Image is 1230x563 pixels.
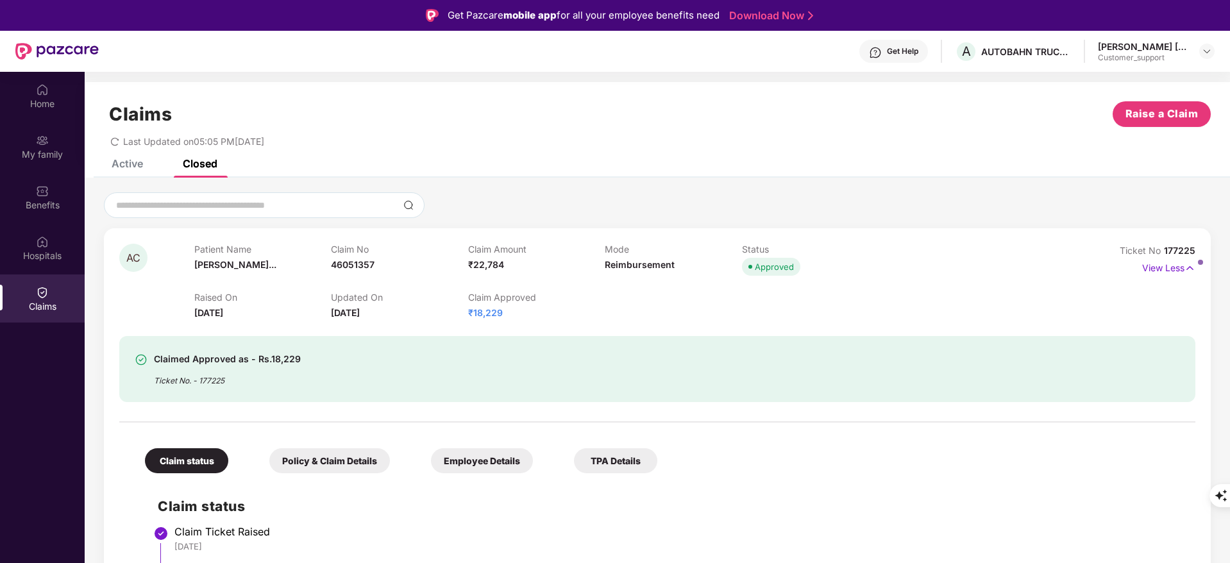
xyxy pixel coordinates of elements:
[154,367,301,387] div: Ticket No. - 177225
[1164,245,1195,256] span: 177225
[869,46,882,59] img: svg+xml;base64,PHN2ZyBpZD0iSGVscC0zMngzMiIgeG1sbnM9Imh0dHA6Ly93d3cudzMub3JnLzIwMDAvc3ZnIiB3aWR0aD...
[1184,261,1195,275] img: svg+xml;base64,PHN2ZyB4bWxucz0iaHR0cDovL3d3dy53My5vcmcvMjAwMC9zdmciIHdpZHRoPSIxNyIgaGVpZ2h0PSIxNy...
[194,244,332,255] p: Patient Name
[887,46,918,56] div: Get Help
[981,46,1071,58] div: AUTOBAHN TRUCKING
[194,307,223,318] span: [DATE]
[729,9,809,22] a: Download Now
[448,8,720,23] div: Get Pazcare for all your employee benefits need
[145,448,228,473] div: Claim status
[808,9,813,22] img: Stroke
[1125,106,1199,122] span: Raise a Claim
[431,448,533,473] div: Employee Details
[426,9,439,22] img: Logo
[331,307,360,318] span: [DATE]
[1202,46,1212,56] img: svg+xml;base64,PHN2ZyBpZD0iRHJvcGRvd24tMzJ4MzIiIHhtbG5zPSJodHRwOi8vd3d3LnczLm9yZy8yMDAwL3N2ZyIgd2...
[36,286,49,299] img: svg+xml;base64,PHN2ZyBpZD0iQ2xhaW0iIHhtbG5zPSJodHRwOi8vd3d3LnczLm9yZy8yMDAwL3N2ZyIgd2lkdGg9IjIwIi...
[36,235,49,248] img: svg+xml;base64,PHN2ZyBpZD0iSG9zcGl0YWxzIiB4bWxucz0iaHR0cDovL3d3dy53My5vcmcvMjAwMC9zdmciIHdpZHRoPS...
[1142,258,1195,275] p: View Less
[468,307,503,318] span: ₹18,229
[331,259,375,270] span: 46051357
[503,9,557,21] strong: mobile app
[755,260,794,273] div: Approved
[174,541,1183,552] div: [DATE]
[154,351,301,367] div: Claimed Approved as - Rs.18,229
[36,134,49,147] img: svg+xml;base64,PHN2ZyB3aWR0aD0iMjAiIGhlaWdodD0iMjAiIHZpZXdCb3g9IjAgMCAyMCAyMCIgZmlsbD0ibm9uZSIgeG...
[112,157,143,170] div: Active
[1120,245,1164,256] span: Ticket No
[123,136,264,147] span: Last Updated on 05:05 PM[DATE]
[468,259,504,270] span: ₹22,784
[1098,53,1188,63] div: Customer_support
[194,292,332,303] p: Raised On
[403,200,414,210] img: svg+xml;base64,PHN2ZyBpZD0iU2VhcmNoLTMyeDMyIiB4bWxucz0iaHR0cDovL3d3dy53My5vcmcvMjAwMC9zdmciIHdpZH...
[126,253,140,264] span: AC
[194,259,276,270] span: [PERSON_NAME]...
[174,525,1183,538] div: Claim Ticket Raised
[135,353,147,366] img: svg+xml;base64,PHN2ZyBpZD0iU3VjY2Vzcy0zMngzMiIgeG1sbnM9Imh0dHA6Ly93d3cudzMub3JnLzIwMDAvc3ZnIiB3aW...
[468,244,605,255] p: Claim Amount
[468,292,605,303] p: Claim Approved
[605,259,675,270] span: Reimbursement
[962,44,971,59] span: A
[36,185,49,197] img: svg+xml;base64,PHN2ZyBpZD0iQmVuZWZpdHMiIHhtbG5zPSJodHRwOi8vd3d3LnczLm9yZy8yMDAwL3N2ZyIgd2lkdGg9Ij...
[269,448,390,473] div: Policy & Claim Details
[153,526,169,541] img: svg+xml;base64,PHN2ZyBpZD0iU3RlcC1Eb25lLTMyeDMyIiB4bWxucz0iaHR0cDovL3d3dy53My5vcmcvMjAwMC9zdmciIH...
[605,244,742,255] p: Mode
[1113,101,1211,127] button: Raise a Claim
[331,244,468,255] p: Claim No
[742,244,879,255] p: Status
[183,157,217,170] div: Closed
[15,43,99,60] img: New Pazcare Logo
[36,83,49,96] img: svg+xml;base64,PHN2ZyBpZD0iSG9tZSIgeG1sbnM9Imh0dHA6Ly93d3cudzMub3JnLzIwMDAvc3ZnIiB3aWR0aD0iMjAiIG...
[158,496,1183,517] h2: Claim status
[109,103,172,125] h1: Claims
[110,136,119,147] span: redo
[1098,40,1188,53] div: [PERSON_NAME] [PERSON_NAME]
[331,292,468,303] p: Updated On
[574,448,657,473] div: TPA Details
